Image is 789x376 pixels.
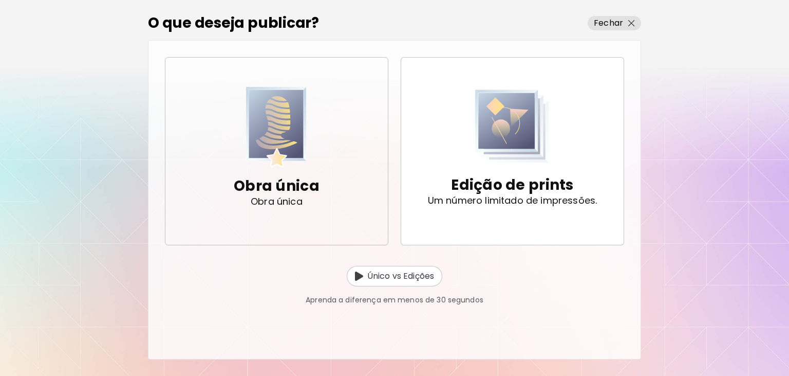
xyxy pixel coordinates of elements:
[475,87,549,166] img: Print Edition
[428,195,597,206] p: Um número limitado de impressões.
[234,176,320,196] p: Obra única
[246,87,307,168] img: Unique Artwork
[401,57,624,245] button: Print EditionEdição de printsUm número limitado de impressões.
[306,295,483,306] p: Aprenda a diferença em menos de 30 segundos
[355,272,363,281] img: Unique vs Edition
[451,175,573,195] p: Edição de prints
[367,270,434,282] p: Único vs Edições
[251,196,303,207] p: Obra única
[347,266,442,287] button: Unique vs EditionÚnico vs Edições
[165,57,388,245] button: Unique ArtworkObra únicaObra única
